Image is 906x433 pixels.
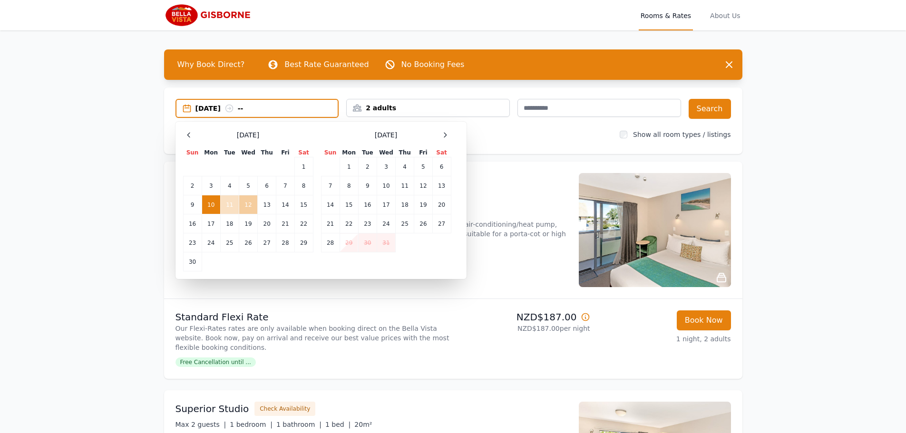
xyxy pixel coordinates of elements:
[340,195,358,214] td: 15
[239,214,257,233] td: 19
[294,233,313,252] td: 29
[276,233,294,252] td: 28
[396,214,414,233] td: 25
[414,148,432,157] th: Fri
[276,214,294,233] td: 21
[230,421,273,428] span: 1 bedroom |
[677,310,731,330] button: Book Now
[202,148,220,157] th: Mon
[183,176,202,195] td: 2
[358,176,377,195] td: 9
[258,214,276,233] td: 20
[414,176,432,195] td: 12
[358,157,377,176] td: 2
[294,195,313,214] td: 15
[294,214,313,233] td: 22
[689,99,731,119] button: Search
[175,310,449,324] p: Standard Flexi Rate
[183,214,202,233] td: 16
[202,214,220,233] td: 17
[347,103,509,113] div: 2 adults
[276,195,294,214] td: 14
[358,195,377,214] td: 16
[220,148,239,157] th: Tue
[396,176,414,195] td: 11
[401,59,465,70] p: No Booking Fees
[164,4,256,27] img: Bella Vista Gisborne
[377,148,395,157] th: Wed
[175,357,256,367] span: Free Cancellation until ...
[321,214,340,233] td: 21
[432,176,451,195] td: 13
[294,157,313,176] td: 1
[175,421,226,428] span: Max 2 guests |
[432,157,451,176] td: 6
[276,176,294,195] td: 7
[175,402,249,415] h3: Superior Studio
[377,195,395,214] td: 17
[170,55,253,74] span: Why Book Direct?
[432,195,451,214] td: 20
[321,148,340,157] th: Sun
[254,402,315,416] button: Check Availability
[220,176,239,195] td: 4
[432,214,451,233] td: 27
[239,195,257,214] td: 12
[321,176,340,195] td: 7
[325,421,351,428] span: 1 bed |
[377,214,395,233] td: 24
[183,233,202,252] td: 23
[340,176,358,195] td: 8
[340,233,358,252] td: 29
[340,157,358,176] td: 1
[183,252,202,271] td: 30
[239,176,257,195] td: 5
[195,104,338,113] div: [DATE] --
[377,233,395,252] td: 31
[432,148,451,157] th: Sat
[220,233,239,252] td: 25
[175,324,449,352] p: Our Flexi-Rates rates are only available when booking direct on the Bella Vista website. Book now...
[258,195,276,214] td: 13
[358,233,377,252] td: 30
[340,214,358,233] td: 22
[377,157,395,176] td: 3
[220,214,239,233] td: 18
[375,130,397,140] span: [DATE]
[457,310,590,324] p: NZD$187.00
[202,195,220,214] td: 10
[294,148,313,157] th: Sat
[354,421,372,428] span: 20m²
[183,195,202,214] td: 9
[239,148,257,157] th: Wed
[414,195,432,214] td: 19
[414,157,432,176] td: 5
[237,130,259,140] span: [DATE]
[396,148,414,157] th: Thu
[284,59,369,70] p: Best Rate Guaranteed
[294,176,313,195] td: 8
[276,148,294,157] th: Fri
[340,148,358,157] th: Mon
[239,233,257,252] td: 26
[258,233,276,252] td: 27
[396,157,414,176] td: 4
[202,176,220,195] td: 3
[414,214,432,233] td: 26
[258,148,276,157] th: Thu
[358,148,377,157] th: Tue
[321,233,340,252] td: 28
[321,195,340,214] td: 14
[396,195,414,214] td: 18
[457,324,590,333] p: NZD$187.00 per night
[183,148,202,157] th: Sun
[276,421,321,428] span: 1 bathroom |
[220,195,239,214] td: 11
[258,176,276,195] td: 6
[358,214,377,233] td: 23
[377,176,395,195] td: 10
[598,334,731,344] p: 1 night, 2 adults
[202,233,220,252] td: 24
[633,131,731,138] label: Show all room types / listings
